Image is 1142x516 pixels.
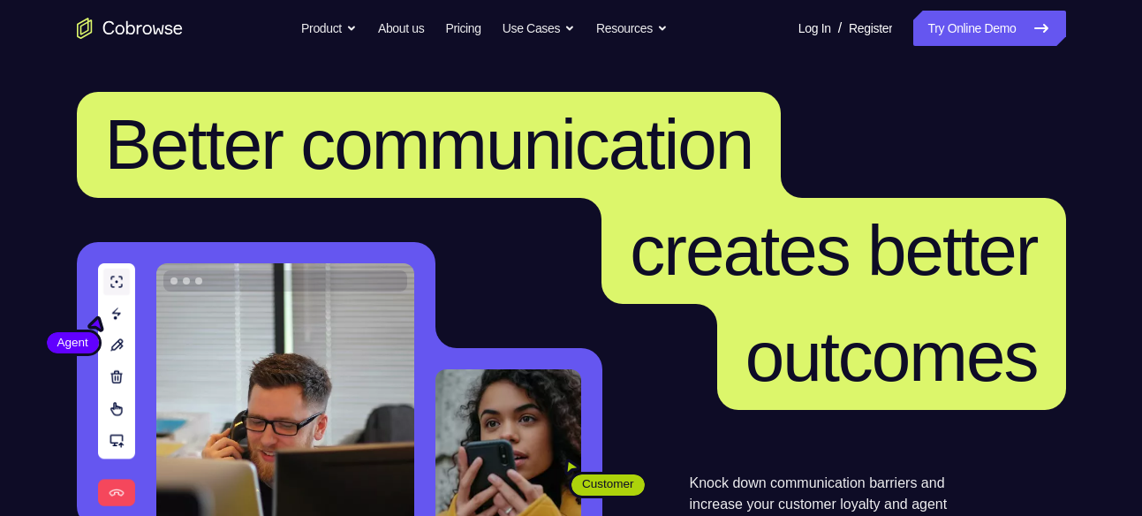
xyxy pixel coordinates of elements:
[745,317,1038,396] span: outcomes
[596,11,668,46] button: Resources
[105,105,753,184] span: Better communication
[301,11,357,46] button: Product
[798,11,831,46] a: Log In
[77,18,183,39] a: Go to the home page
[445,11,480,46] a: Pricing
[838,18,842,39] span: /
[849,11,892,46] a: Register
[630,211,1037,290] span: creates better
[913,11,1065,46] a: Try Online Demo
[378,11,424,46] a: About us
[503,11,575,46] button: Use Cases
